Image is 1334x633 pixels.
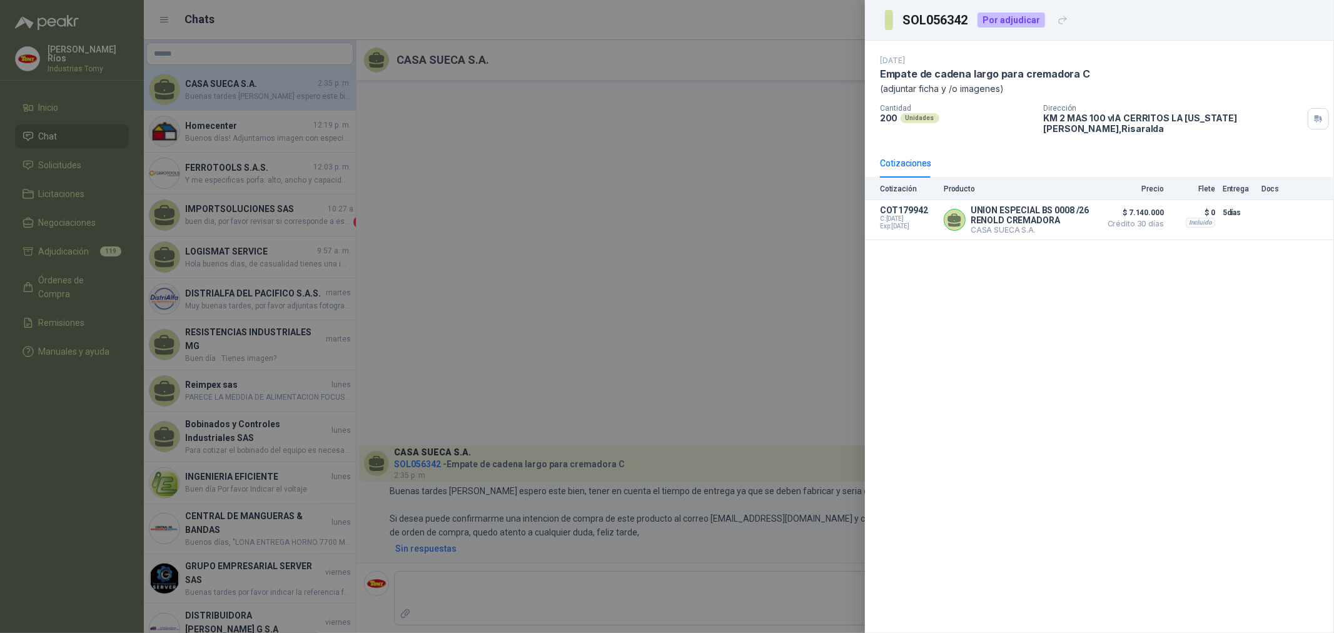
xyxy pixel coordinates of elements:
div: Unidades [901,113,939,123]
p: (adjuntar ficha y /o imagenes) [880,83,1319,94]
p: Producto [944,185,1094,193]
p: KM 2 MAS 100 vIA CERRITOS LA [US_STATE] [PERSON_NAME] , Risaralda [1044,113,1303,134]
p: COT179942 [880,205,936,215]
div: Cotizaciones [880,156,931,170]
div: Incluido [1186,218,1215,228]
p: UNION ESPECIAL BS 0008 /26 RENOLD CREMADORA [971,205,1094,225]
h3: SOL056342 [903,14,970,26]
span: Crédito 30 días [1101,220,1164,228]
span: Exp: [DATE] [880,223,936,230]
p: CASA SUECA S.A. [971,225,1094,235]
p: 5 días [1223,205,1254,220]
p: Cotización [880,185,936,193]
p: Docs [1261,185,1286,193]
span: $ 7.140.000 [1101,205,1164,220]
span: C: [DATE] [880,215,936,223]
p: 200 [880,113,898,123]
div: Por adjudicar [978,13,1045,28]
p: Precio [1101,185,1164,193]
p: Empate de cadena largo para cremadora C [880,68,1090,81]
p: Cantidad [880,104,1034,113]
p: $ 0 [1171,205,1215,220]
p: [DATE] [880,56,905,65]
p: Entrega [1223,185,1254,193]
p: Dirección [1044,104,1303,113]
p: Flete [1171,185,1215,193]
